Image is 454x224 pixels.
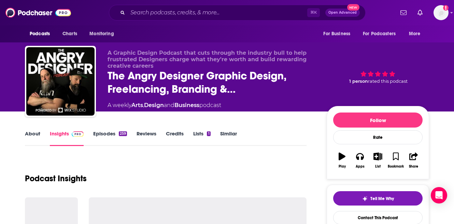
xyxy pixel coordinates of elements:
[58,27,81,40] a: Charts
[25,27,59,40] button: open menu
[137,130,156,146] a: Reviews
[119,131,127,136] div: 259
[5,6,71,19] img: Podchaser - Follow, Share and Rate Podcasts
[387,148,405,173] button: Bookmark
[347,4,359,11] span: New
[193,130,210,146] a: Lists1
[405,148,423,173] button: Share
[370,196,394,201] span: Tell Me Why
[25,130,40,146] a: About
[415,7,425,18] a: Show notifications dropdown
[220,130,237,146] a: Similar
[323,29,350,39] span: For Business
[72,131,84,137] img: Podchaser Pro
[26,47,95,116] img: The Angry Designer Graphic Design, Freelancing, Branding & Creative Business Podcast
[333,191,423,206] button: tell me why sparkleTell Me Why
[409,164,418,169] div: Share
[62,29,77,39] span: Charts
[409,29,421,39] span: More
[434,5,449,20] img: User Profile
[339,164,346,169] div: Play
[174,102,199,108] a: Business
[325,9,360,17] button: Open AdvancedNew
[443,5,449,11] svg: Add a profile image
[328,11,357,14] span: Open Advanced
[318,27,359,40] button: open menu
[363,29,396,39] span: For Podcasters
[356,164,365,169] div: Apps
[369,148,387,173] button: List
[108,50,307,69] span: A Graphic Design Podcast that cuts through the industry bull to help frustrated Designers charge ...
[398,7,409,18] a: Show notifications dropdown
[89,29,114,39] span: Monitoring
[166,130,184,146] a: Credits
[93,130,127,146] a: Episodes259
[131,102,143,108] a: Arts
[388,164,404,169] div: Bookmark
[333,148,351,173] button: Play
[362,196,368,201] img: tell me why sparkle
[368,79,408,84] span: rated this podcast
[143,102,144,108] span: ,
[333,113,423,128] button: Follow
[85,27,123,40] button: open menu
[207,131,210,136] div: 1
[25,173,87,184] h1: Podcast Insights
[404,27,429,40] button: open menu
[108,101,221,109] div: A weekly podcast
[128,7,307,18] input: Search podcasts, credits, & more...
[434,5,449,20] button: Show profile menu
[349,79,368,84] span: 1 person
[358,27,406,40] button: open menu
[307,8,320,17] span: ⌘ K
[30,29,50,39] span: Podcasts
[144,102,164,108] a: Design
[164,102,174,108] span: and
[431,187,447,203] div: Open Intercom Messenger
[333,130,423,144] div: Rate
[50,130,84,146] a: InsightsPodchaser Pro
[375,164,381,169] div: List
[327,50,429,97] div: 1 personrated this podcast
[434,5,449,20] span: Logged in as TrevorC
[351,148,369,173] button: Apps
[109,5,366,21] div: Search podcasts, credits, & more...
